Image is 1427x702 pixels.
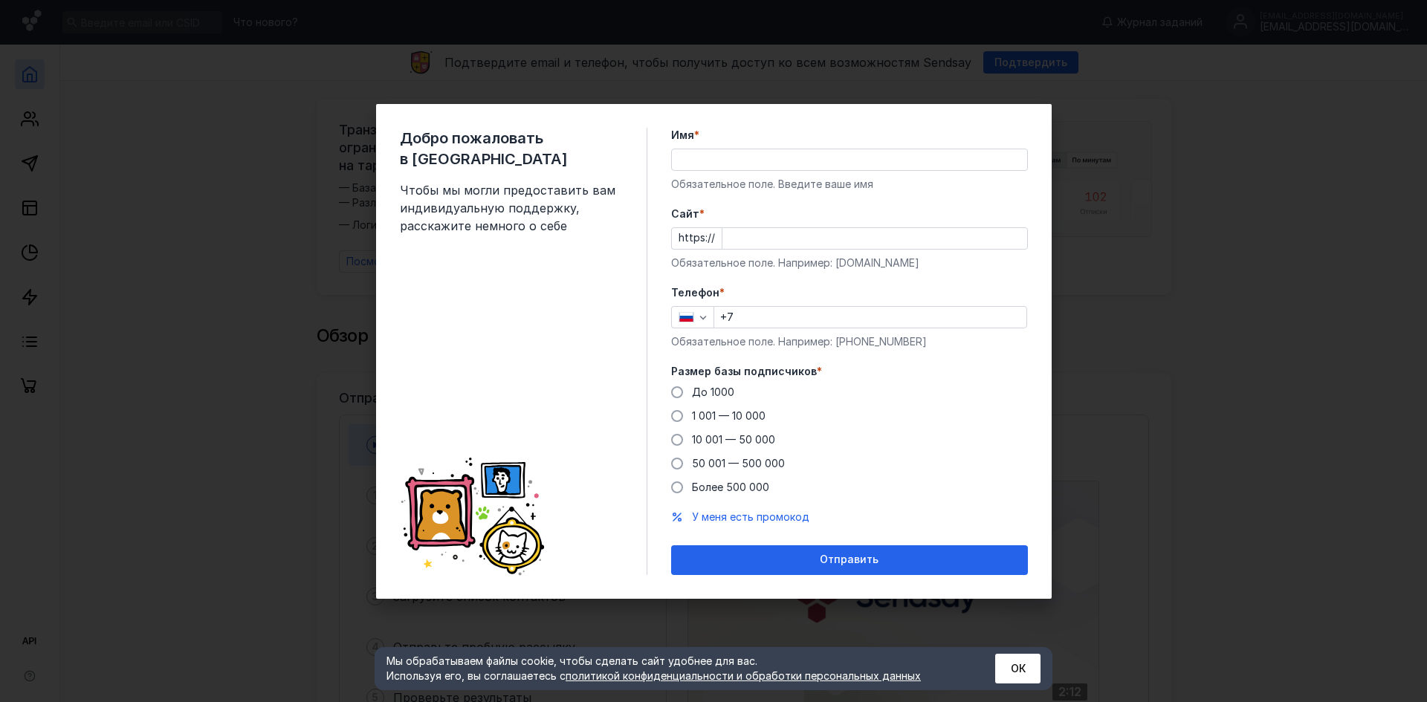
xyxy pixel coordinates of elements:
[995,654,1041,683] button: ОК
[692,510,809,523] span: У меня есть промокод
[386,654,959,683] div: Мы обрабатываем файлы cookie, чтобы сделать сайт удобнее для вас. Используя его, вы соглашаетесь c
[671,128,694,143] span: Имя
[692,510,809,524] button: У меня есть промокод
[671,177,1028,192] div: Обязательное поле. Введите ваше имя
[671,256,1028,270] div: Обязательное поле. Например: [DOMAIN_NAME]
[400,128,623,169] span: Добро пожаловать в [GEOGRAPHIC_DATA]
[820,553,878,566] span: Отправить
[566,669,921,682] a: политикой конфиденциальности и обработки персональных данных
[671,207,699,221] span: Cайт
[692,386,734,398] span: До 1000
[671,334,1028,349] div: Обязательное поле. Например: [PHONE_NUMBER]
[692,457,785,469] span: 50 001 — 500 000
[692,433,775,446] span: 10 001 — 50 000
[692,409,766,422] span: 1 001 — 10 000
[400,181,623,235] span: Чтобы мы могли предоставить вам индивидуальную поддержку, расскажите немного о себе
[671,285,719,300] span: Телефон
[671,364,817,379] span: Размер базы подписчиков
[671,545,1028,575] button: Отправить
[692,481,769,493] span: Более 500 000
